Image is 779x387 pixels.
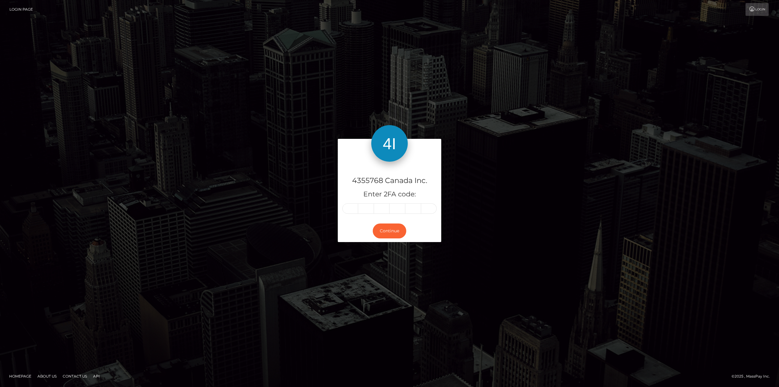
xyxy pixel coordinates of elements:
img: 4355768 Canada Inc. [371,125,408,162]
a: API [91,371,102,381]
button: Continue [373,223,406,238]
a: About Us [35,371,59,381]
a: Homepage [7,371,34,381]
h5: Enter 2FA code: [342,190,437,199]
a: Login Page [9,3,33,16]
a: Contact Us [60,371,89,381]
h4: 4355768 Canada Inc. [342,175,437,186]
div: © 2025 , MassPay Inc. [732,373,774,380]
a: Login [746,3,769,16]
